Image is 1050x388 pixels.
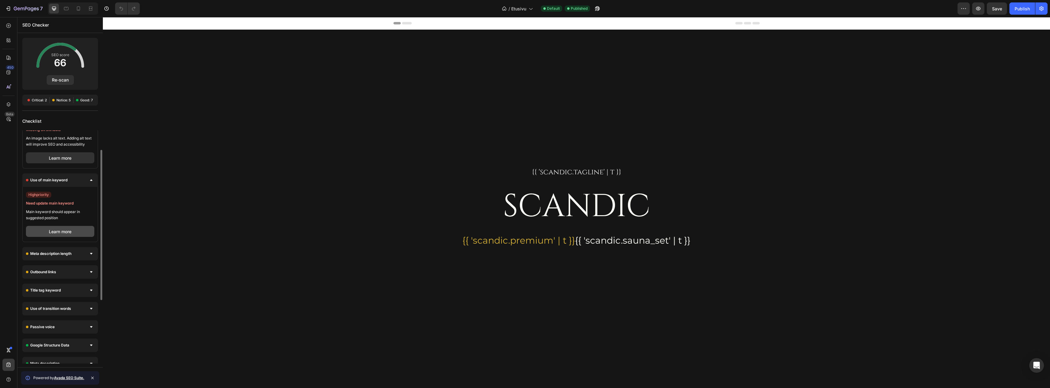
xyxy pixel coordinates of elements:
[28,192,36,197] span: high
[5,112,15,117] div: Beta
[1029,358,1044,373] div: Open Intercom Messenger
[17,116,103,127] div: Checklist
[26,152,94,163] button: Learn more
[80,98,93,103] span: Good: 7
[352,150,596,160] p: {{ 'scandic.tagline' | t }}
[51,58,69,68] span: 66
[56,98,71,103] span: Notice: 5
[30,361,60,367] span: Meta description
[360,218,472,229] span: {{ 'scandic.premium' | t }}
[511,5,526,12] span: Etusivu
[40,5,43,12] p: 7
[30,177,67,183] span: Use of main keyword
[30,287,61,293] span: Title tag keyword
[547,6,560,11] span: Default
[26,192,51,198] span: priority
[26,209,94,221] span: Main keyword should appear in suggested position
[47,75,74,85] button: Re-scan
[987,2,1007,15] button: Save
[1015,5,1030,12] div: Publish
[30,269,56,275] span: Outbound links
[30,251,71,257] span: Meta description length
[26,200,94,206] span: Need update main keyword
[571,6,588,11] span: Published
[26,135,94,147] span: An image lacks alt text. Adding alt text will improve SEO and accessibility
[30,342,69,348] span: Google Structure Data
[2,2,45,15] button: 7
[30,306,71,312] span: Use of transition words
[26,226,94,237] button: Learn more
[30,324,55,330] span: Passive voice
[115,2,140,15] div: Undo/Redo
[22,21,49,29] p: SEO Checker
[33,375,84,381] span: Powered by
[103,17,1050,388] iframe: Design area
[509,5,510,12] span: /
[54,375,84,380] a: Avada SEO Suite.
[400,166,547,213] h1: SCANDIC
[992,6,1002,11] span: Save
[51,52,69,58] span: SEO score
[6,65,15,70] div: 450
[472,218,588,229] span: {{ 'scandic.sauna_set' | t }}
[1009,2,1035,15] button: Publish
[32,98,47,103] span: Critical: 2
